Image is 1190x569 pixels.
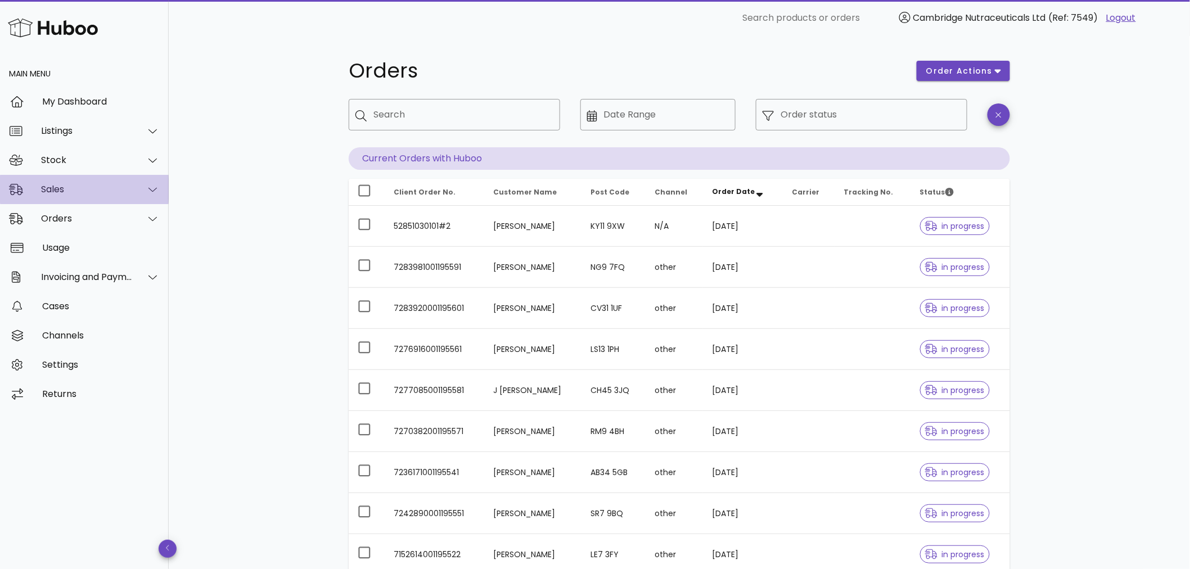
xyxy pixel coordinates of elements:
td: NG9 7FQ [582,247,646,288]
div: Channels [42,330,160,341]
div: Stock [41,155,133,165]
span: Tracking No. [844,187,893,197]
th: Post Code [582,179,646,206]
span: Status [920,187,954,197]
span: in progress [925,509,985,517]
td: 7236171001195541 [385,452,484,493]
div: Usage [42,242,160,253]
td: [DATE] [703,452,783,493]
td: AB34 5GB [582,452,646,493]
td: [PERSON_NAME] [484,411,582,452]
div: Returns [42,389,160,399]
td: [PERSON_NAME] [484,493,582,534]
span: in progress [925,304,985,312]
td: [PERSON_NAME] [484,452,582,493]
span: (Ref: 7549) [1049,11,1098,24]
th: Status [911,179,1010,206]
div: Cases [42,301,160,311]
span: Post Code [591,187,629,197]
td: CH45 3JQ [582,370,646,411]
span: in progress [925,427,985,435]
span: Channel [655,187,688,197]
td: N/A [646,206,704,247]
td: SR7 9BQ [582,493,646,534]
td: 52851030101#2 [385,206,484,247]
td: [PERSON_NAME] [484,288,582,329]
td: other [646,370,704,411]
td: [DATE] [703,493,783,534]
div: Orders [41,213,133,224]
span: Customer Name [493,187,557,197]
td: other [646,247,704,288]
td: 7283981001195591 [385,247,484,288]
span: in progress [925,263,985,271]
th: Channel [646,179,704,206]
th: Client Order No. [385,179,484,206]
td: 7277085001195581 [385,370,484,411]
td: 7276916001195561 [385,329,484,370]
th: Order Date: Sorted descending. Activate to remove sorting. [703,179,783,206]
div: Invoicing and Payments [41,272,133,282]
td: other [646,452,704,493]
div: My Dashboard [42,96,160,107]
button: order actions [917,61,1010,81]
td: other [646,411,704,452]
td: [DATE] [703,411,783,452]
th: Carrier [783,179,835,206]
span: Client Order No. [394,187,456,197]
span: in progress [925,468,985,476]
td: other [646,329,704,370]
span: in progress [925,345,985,353]
td: KY11 9XW [582,206,646,247]
td: other [646,493,704,534]
td: [DATE] [703,206,783,247]
td: J [PERSON_NAME] [484,370,582,411]
div: Listings [41,125,133,136]
p: Current Orders with Huboo [349,147,1010,170]
a: Logout [1106,11,1136,25]
th: Tracking No. [835,179,911,206]
span: in progress [925,550,985,558]
td: LS13 1PH [582,329,646,370]
span: Cambridge Nutraceuticals Ltd [913,11,1046,24]
span: Carrier [792,187,820,197]
td: 7283920001195601 [385,288,484,329]
td: [PERSON_NAME] [484,206,582,247]
div: Sales [41,184,133,195]
td: [DATE] [703,370,783,411]
td: CV31 1UF [582,288,646,329]
span: in progress [925,386,985,394]
h1: Orders [349,61,903,81]
td: [DATE] [703,288,783,329]
span: in progress [925,222,985,230]
span: Order Date [712,187,755,196]
td: [PERSON_NAME] [484,329,582,370]
td: [PERSON_NAME] [484,247,582,288]
td: RM9 4BH [582,411,646,452]
td: 7270382001195571 [385,411,484,452]
td: other [646,288,704,329]
span: order actions [926,65,993,77]
td: [DATE] [703,247,783,288]
div: Settings [42,359,160,370]
td: [DATE] [703,329,783,370]
td: 7242890001195551 [385,493,484,534]
th: Customer Name [484,179,582,206]
img: Huboo Logo [8,16,98,40]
